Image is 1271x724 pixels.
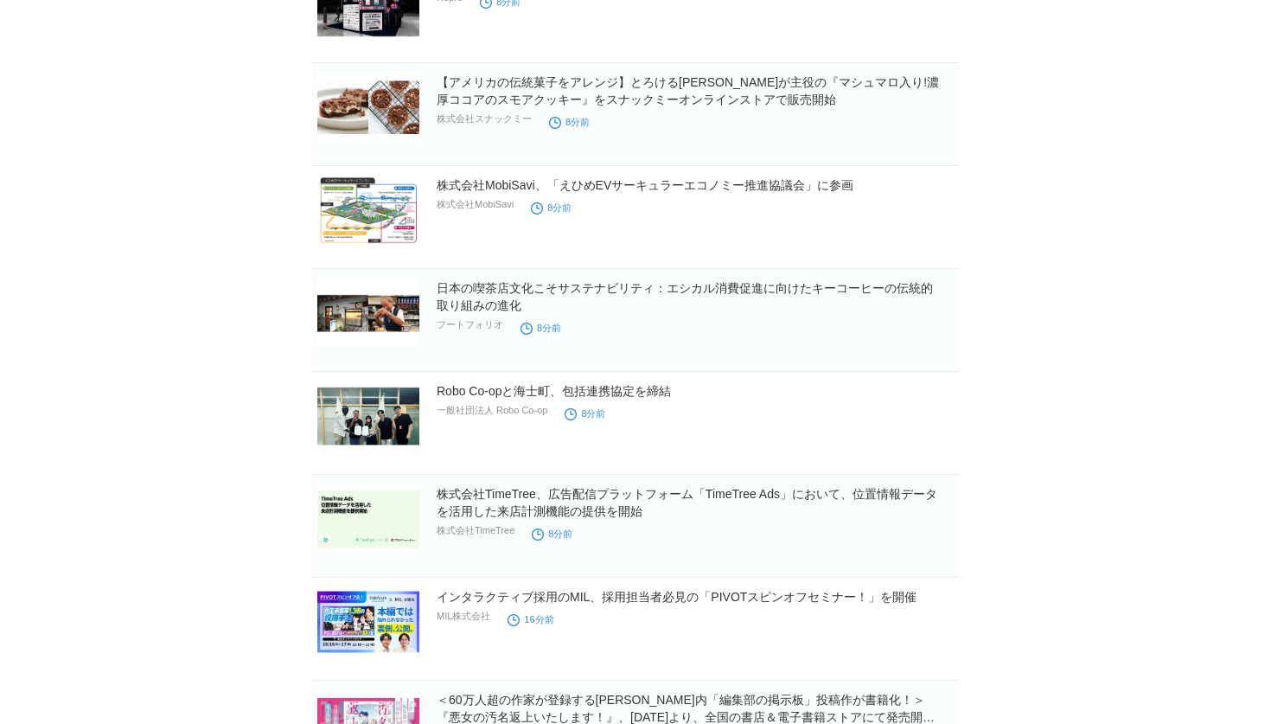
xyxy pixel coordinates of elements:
a: 株式会社MobiSavi、「えひめEVサーキュラーエコノミー推進協議会」に参画 [437,178,853,192]
a: 【アメリカの伝統菓子をアレンジ】とろける[PERSON_NAME]が主役の『マシュマロ入り!濃厚ココアのスモアクッキー』をスナックミーオンラインストアで販売開始 [437,75,939,106]
a: インタラクティブ採用のMIL、採用担当者必見の「PIVOTスピンオフセミナー！」を開催 [437,590,917,604]
p: MIL株式会社 [437,610,490,623]
img: 日本の喫茶店文化こそサステナビリティ：エシカル消費促進に向けたキーコーヒーの伝統的取り組みの進化 [317,279,419,347]
img: インタラクティブ採用のMIL、採用担当者必見の「PIVOTスピンオフセミナー！」を開催 [317,588,419,656]
img: 【アメリカの伝統菓子をアレンジ】とろけるマシュマロが主役の『マシュマロ入り!濃厚ココアのスモアクッキー』をスナックミーオンラインストアで販売開始 [317,74,419,141]
p: 株式会社スナックミー [437,112,532,125]
img: Robo Co-opと海士町、包括連携協定を締結 [317,382,419,450]
time: 8分前 [565,408,605,419]
p: 株式会社TimeTree [437,524,514,537]
p: フートフォリオ [437,318,503,331]
time: 16分前 [508,614,553,625]
img: 株式会社TimeTree、広告配信プラットフォーム「TimeTree Ads」において、位置情報データを活用した来店計測機能の提供を開始 [317,485,419,553]
p: 株式会社MobiSavi [437,198,514,211]
a: 日本の喫茶店文化こそサステナビリティ：エシカル消費促進に向けたキーコーヒーの伝統的取り組みの進化 [437,281,933,312]
a: Robo Co-opと海士町、包括連携協定を締結 [437,384,672,398]
img: 株式会社MobiSavi、「えひめEVサーキュラーエコノミー推進協議会」に参画 [317,176,419,244]
time: 8分前 [521,323,561,333]
p: 一般社団法人 Robo Co-op [437,404,547,417]
time: 8分前 [549,117,590,127]
time: 8分前 [532,529,572,539]
a: 株式会社TimeTree、広告配信プラットフォーム「TimeTree Ads」において、位置情報データを活用した来店計測機能の提供を開始 [437,487,937,518]
time: 8分前 [531,202,572,213]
